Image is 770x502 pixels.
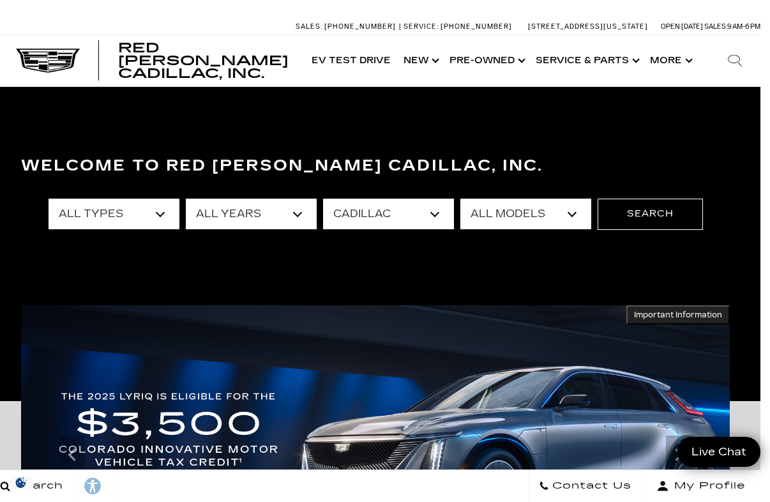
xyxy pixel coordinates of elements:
[49,199,179,229] select: Filter by type
[669,477,746,495] span: My Profile
[529,470,642,502] a: Contact Us
[404,22,439,31] span: Service:
[118,40,289,81] span: Red [PERSON_NAME] Cadillac, Inc.
[16,49,80,73] img: Cadillac Dark Logo with Cadillac White Text
[634,310,722,320] span: Important Information
[677,437,760,467] a: Live Chat
[186,199,317,229] select: Filter by year
[642,470,760,502] button: Open user profile menu
[441,22,512,31] span: [PHONE_NUMBER]
[59,436,85,474] div: Previous
[528,22,648,31] a: [STREET_ADDRESS][US_STATE]
[529,35,644,86] a: Service & Parts
[443,35,529,86] a: Pre-Owned
[685,445,753,459] span: Live Chat
[6,476,36,489] img: Opt-Out Icon
[296,22,322,31] span: Sales:
[10,477,63,495] span: Search
[296,23,399,30] a: Sales: [PHONE_NUMBER]
[397,35,443,86] a: New
[305,35,397,86] a: EV Test Drive
[324,22,396,31] span: [PHONE_NUMBER]
[644,35,697,86] button: More
[598,199,703,229] button: Search
[704,22,727,31] span: Sales:
[6,476,36,489] section: Click to Open Cookie Consent Modal
[727,22,760,31] span: 9 AM-6 PM
[21,153,730,179] h3: Welcome to Red [PERSON_NAME] Cadillac, Inc.
[666,436,691,474] div: Next
[460,199,591,229] select: Filter by model
[399,23,515,30] a: Service: [PHONE_NUMBER]
[661,22,703,31] span: Open [DATE]
[118,42,292,80] a: Red [PERSON_NAME] Cadillac, Inc.
[549,477,631,495] span: Contact Us
[323,199,454,229] select: Filter by make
